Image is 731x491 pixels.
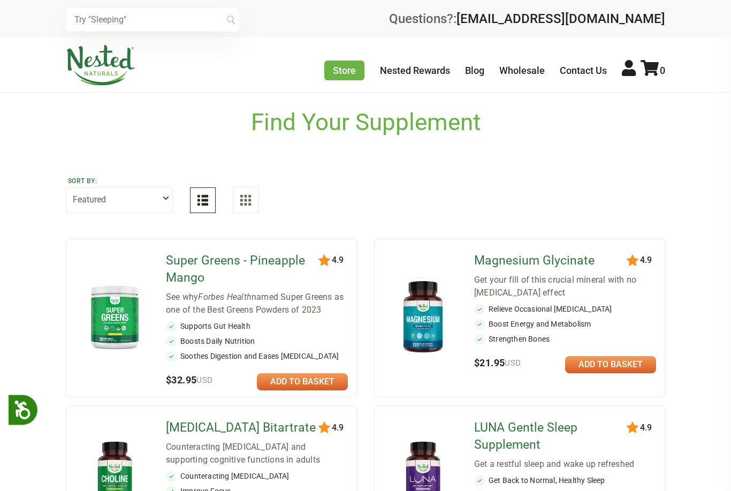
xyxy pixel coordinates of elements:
[465,65,484,76] a: Blog
[166,471,348,481] li: Counteracting [MEDICAL_DATA]
[505,358,521,368] span: USD
[197,195,208,206] img: List
[198,292,252,302] em: Forbes Health
[240,195,251,206] img: Grid
[474,334,656,344] li: Strengthen Bones
[66,45,135,86] img: Nested Naturals
[456,11,665,26] a: [EMAIL_ADDRESS][DOMAIN_NAME]
[66,8,239,32] input: Try "Sleeping"
[474,475,656,486] li: Get Back to Normal, Healthy Sleep
[660,65,665,76] span: 0
[392,276,454,358] img: Magnesium Glycinate
[166,252,321,286] a: Super Greens - Pineapple Mango
[83,281,146,353] img: Super Greens - Pineapple Mango
[166,336,348,346] li: Boosts Daily Nutrition
[166,374,213,386] span: $32.95
[474,419,629,454] a: LUNA Gentle Sleep Supplement
[251,109,481,136] h1: Find Your Supplement
[641,65,665,76] a: 0
[474,458,656,471] div: Get a restful sleep and wake up refreshed
[474,304,656,314] li: Relieve Occasional [MEDICAL_DATA]
[389,12,665,25] div: Questions?:
[474,319,656,329] li: Boost Energy and Metabolism
[474,274,656,299] div: Get your fill of this crucial mineral with no [MEDICAL_DATA] effect
[196,375,212,385] span: USD
[166,441,348,466] div: Counteracting [MEDICAL_DATA] and supporting cognitive functions in adults
[499,65,545,76] a: Wholesale
[166,291,348,316] div: See why named Super Greens as one of the Best Greens Powders of 2023
[560,65,607,76] a: Contact Us
[166,351,348,361] li: Soothes Digestion and Eases [MEDICAL_DATA]
[166,419,321,436] a: [MEDICAL_DATA] Bitartrate
[474,357,521,368] span: $21.95
[380,65,450,76] a: Nested Rewards
[68,177,171,185] label: Sort by:
[324,61,364,80] a: Store
[474,252,629,269] a: Magnesium Glycinate
[166,321,348,331] li: Supports Gut Health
